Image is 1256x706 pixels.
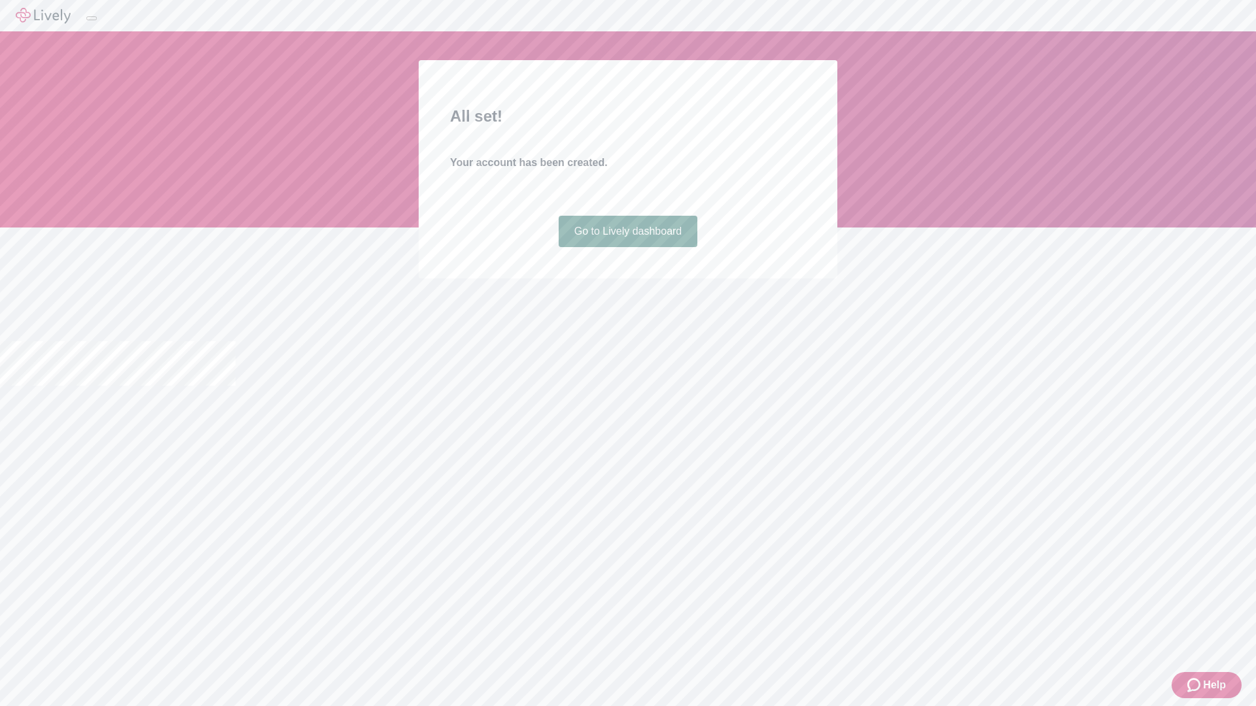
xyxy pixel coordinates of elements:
[559,216,698,247] a: Go to Lively dashboard
[450,155,806,171] h4: Your account has been created.
[1203,677,1226,693] span: Help
[450,105,806,128] h2: All set!
[16,8,71,24] img: Lively
[86,16,97,20] button: Log out
[1172,672,1242,698] button: Zendesk support iconHelp
[1187,677,1203,693] svg: Zendesk support icon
